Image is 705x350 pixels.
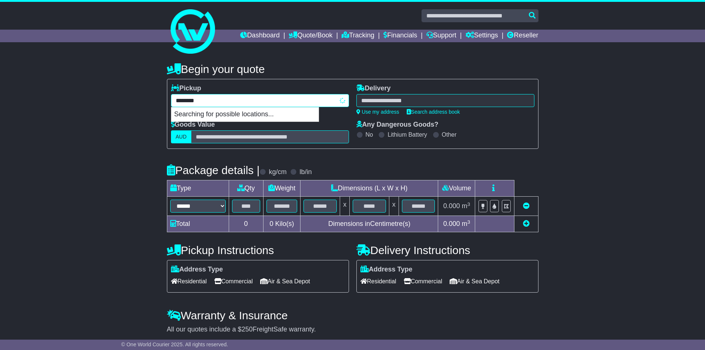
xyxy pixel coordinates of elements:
label: Pickup [171,84,201,93]
a: Financials [383,30,417,42]
span: Air & Sea Depot [450,276,500,287]
h4: Package details | [167,164,260,176]
td: x [340,197,350,216]
span: Commercial [404,276,442,287]
td: Weight [263,180,301,197]
td: x [389,197,399,216]
td: Type [167,180,229,197]
span: Air & Sea Depot [260,276,310,287]
td: Dimensions (L x W x H) [301,180,438,197]
a: Support [426,30,456,42]
a: Reseller [507,30,538,42]
span: 0.000 [443,220,460,227]
label: lb/in [299,168,312,176]
p: Searching for possible locations... [171,107,319,121]
label: Other [442,131,457,138]
td: Volume [438,180,475,197]
span: 0.000 [443,202,460,210]
a: Remove this item [523,202,530,210]
span: Residential [171,276,207,287]
span: 0 [269,220,273,227]
td: 0 [229,216,263,232]
a: Dashboard [240,30,280,42]
h4: Delivery Instructions [356,244,538,256]
label: Address Type [171,266,223,274]
a: Tracking [342,30,374,42]
span: Residential [360,276,396,287]
sup: 3 [467,201,470,207]
a: Add new item [523,220,530,227]
span: m [462,220,470,227]
td: Qty [229,180,263,197]
div: All our quotes include a $ FreightSafe warranty. [167,326,538,334]
span: Commercial [214,276,253,287]
span: © One World Courier 2025. All rights reserved. [121,341,228,347]
td: Total [167,216,229,232]
a: Quote/Book [289,30,332,42]
a: Search address book [407,109,460,115]
label: Address Type [360,266,413,274]
sup: 3 [467,219,470,225]
typeahead: Please provide city [171,94,349,107]
label: kg/cm [269,168,286,176]
label: Delivery [356,84,391,93]
h4: Begin your quote [167,63,538,75]
td: Kilo(s) [263,216,301,232]
label: Any Dangerous Goods? [356,121,439,129]
a: Settings [466,30,498,42]
label: Lithium Battery [387,131,427,138]
label: Goods Value [171,121,215,129]
td: Dimensions in Centimetre(s) [301,216,438,232]
span: 250 [242,326,253,333]
a: Use my address [356,109,399,115]
h4: Warranty & Insurance [167,309,538,321]
label: AUD [171,130,192,143]
span: m [462,202,470,210]
label: No [366,131,373,138]
h4: Pickup Instructions [167,244,349,256]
